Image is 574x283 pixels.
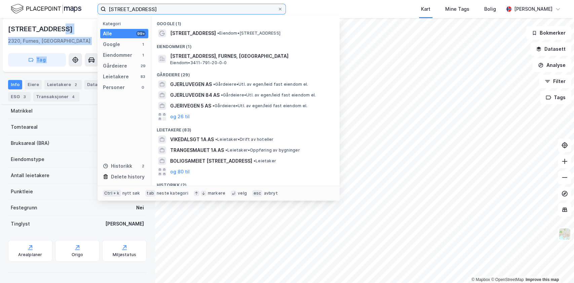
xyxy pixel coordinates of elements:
[11,155,44,163] div: Eiendomstype
[21,93,28,100] div: 3
[213,103,307,109] span: Gårdeiere • Utl. av egen/leid fast eiendom el.
[170,135,214,144] span: VIKEDALSGT 1A AS
[213,82,215,87] span: •
[151,177,340,189] div: Historikk (2)
[11,188,33,196] div: Punktleie
[105,220,144,228] div: [PERSON_NAME]
[170,146,224,154] span: TRANGESMAUET 1A AS
[11,171,49,179] div: Antall leietakere
[11,3,81,15] img: logo.f888ab2527a4732fd821a326f86c7f29.svg
[70,93,77,100] div: 4
[103,190,121,197] div: Ctrl + k
[221,92,223,97] span: •
[254,158,276,164] span: Leietaker
[170,102,211,110] span: GJERIVEGEN 5 AS
[151,67,340,79] div: Gårdeiere (29)
[103,21,148,26] div: Kategori
[84,80,110,89] div: Datasett
[140,85,146,90] div: 0
[558,228,571,240] img: Z
[103,83,125,91] div: Personer
[530,42,571,56] button: Datasett
[157,191,188,196] div: neste kategori
[18,252,42,257] div: Arealplaner
[213,82,308,87] span: Gårdeiere • Utl. av egen/leid fast eiendom el.
[72,81,79,88] div: 2
[217,31,219,36] span: •
[225,148,227,153] span: •
[140,52,146,58] div: 1
[532,58,571,72] button: Analyse
[170,29,216,37] span: [STREET_ADDRESS]
[540,251,574,283] div: Kontrollprogram for chat
[170,80,212,88] span: GJERLUVEGEN AS
[526,277,559,282] a: Improve this map
[145,190,155,197] div: tab
[215,137,217,142] span: •
[103,30,112,38] div: Alle
[103,73,129,81] div: Leietakere
[140,163,146,169] div: 2
[264,191,277,196] div: avbryt
[111,173,145,181] div: Delete history
[539,75,571,88] button: Filter
[421,5,430,13] div: Kart
[140,42,146,47] div: 1
[170,168,190,176] button: og 80 til
[8,53,66,67] button: Tag
[106,4,277,14] input: Søk på adresse, matrikkel, gårdeiere, leietakere eller personer
[103,40,120,48] div: Google
[25,80,42,89] div: Eiere
[136,31,146,36] div: 99+
[11,220,30,228] div: Tinglyst
[140,74,146,79] div: 83
[170,157,252,165] span: BOLIGSAMEIET [STREET_ADDRESS]
[170,113,190,121] button: og 26 til
[151,16,340,28] div: Google (1)
[113,252,136,257] div: Miljøstatus
[217,31,280,36] span: Eiendom • [STREET_ADDRESS]
[103,51,132,59] div: Eiendommer
[540,251,574,283] iframe: Chat Widget
[44,80,82,89] div: Leietakere
[103,162,132,170] div: Historikk
[526,26,571,40] button: Bokmerker
[11,204,37,212] div: Festegrunn
[122,191,140,196] div: nytt søk
[225,148,300,153] span: Leietaker • Oppføring av bygninger
[103,62,127,70] div: Gårdeiere
[514,5,552,13] div: [PERSON_NAME]
[445,5,469,13] div: Mine Tags
[8,80,22,89] div: Info
[72,252,83,257] div: Origo
[252,190,263,197] div: esc
[213,103,215,108] span: •
[170,52,332,60] span: [STREET_ADDRESS], FURNES, [GEOGRAPHIC_DATA]
[33,92,79,102] div: Transaksjoner
[8,92,31,102] div: ESG
[471,277,490,282] a: Mapbox
[11,139,49,147] div: Bruksareal (BRA)
[238,191,247,196] div: velg
[151,39,340,51] div: Eiendommer (1)
[221,92,316,98] span: Gårdeiere • Utl. av egen/leid fast eiendom el.
[170,91,220,99] span: GJERLUVEGEN 84 AS
[208,191,225,196] div: markere
[8,37,90,45] div: 2320, Furnes, [GEOGRAPHIC_DATA]
[11,107,33,115] div: Matrikkel
[491,277,524,282] a: OpenStreetMap
[484,5,496,13] div: Bolig
[140,63,146,69] div: 29
[540,91,571,104] button: Tags
[8,24,74,34] div: [STREET_ADDRESS]
[254,158,256,163] span: •
[11,123,38,131] div: Tomteareal
[170,60,227,66] span: Eiendom • 3411-791-20-0-0
[151,122,340,134] div: Leietakere (83)
[215,137,274,142] span: Leietaker • Drift av hoteller
[136,204,144,212] div: Nei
